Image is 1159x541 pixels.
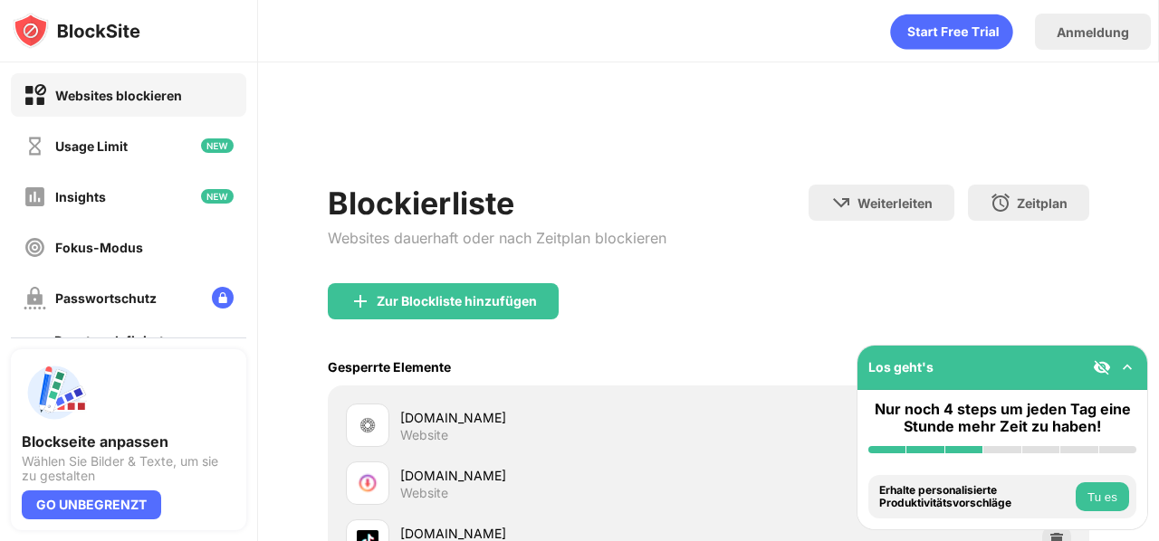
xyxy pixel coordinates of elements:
[201,138,234,153] img: new-icon.svg
[328,229,666,247] div: Websites dauerhaft oder nach Zeitplan blockieren
[868,359,934,375] div: Los geht's
[22,454,235,483] div: Wählen Sie Bilder & Texte, um sie zu gestalten
[357,414,378,436] img: favicons
[890,14,1013,50] div: animation
[1093,358,1111,376] img: eye-not-visible.svg
[55,88,182,103] div: Websites blockieren
[24,135,46,157] img: time-usage-off.svg
[357,472,378,494] img: favicons
[868,401,1136,435] div: Nur noch 4 steps um jeden Tag eine Stunde mehr Zeit zu haben!
[328,185,666,222] div: Blockierliste
[879,484,1071,510] div: Erhalte personalisierte Produktivitätsvorschläge
[400,408,709,427] div: [DOMAIN_NAME]
[55,189,106,204] div: Insights
[328,113,1089,163] iframe: Banner
[1118,358,1136,376] img: omni-setup-toggle.svg
[22,490,161,519] div: GO UNBEGRENZT
[328,359,451,375] div: Gesperrte Elemente
[1017,195,1068,211] div: Zeitplan
[24,84,46,107] img: block-on.svg
[55,290,157,306] div: Passwortschutz
[201,189,234,204] img: new-icon.svg
[377,294,537,308] div: Zur Blockliste hinzufügen
[24,287,46,309] img: password-protection-off.svg
[857,195,933,211] div: Weiterleiten
[1057,24,1129,40] div: Anmeldung
[55,138,128,154] div: Usage Limit
[22,360,87,425] img: push-custom-page.svg
[55,240,143,255] div: Fokus-Modus
[24,236,46,259] img: focus-off.svg
[24,185,46,208] img: insights-off.svg
[13,13,140,49] img: logo-blocksite.svg
[212,287,234,308] img: lock-menu.svg
[54,333,197,364] div: Benutzerdefinierte Blockseite
[1076,482,1129,511] button: Tu es
[400,466,709,485] div: [DOMAIN_NAME]
[22,432,235,451] div: Blockseite anpassen
[400,427,448,443] div: Website
[400,485,448,501] div: Website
